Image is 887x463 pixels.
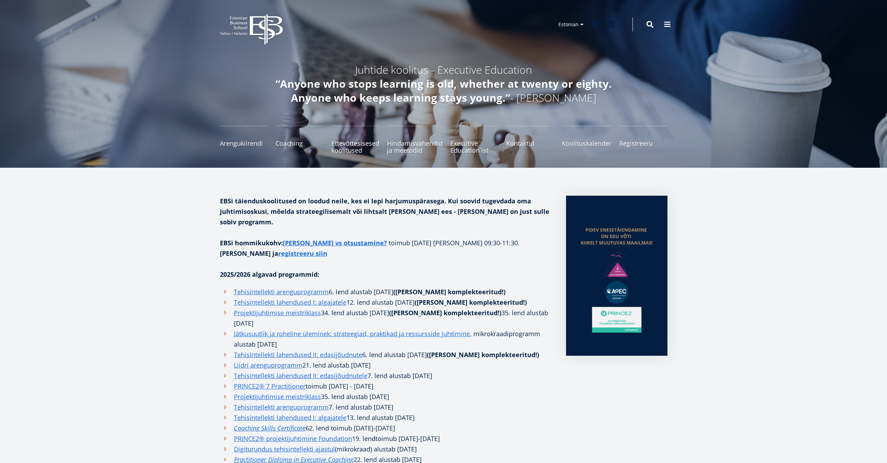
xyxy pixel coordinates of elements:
li: (mikrokraad) alustab [DATE] [220,444,552,454]
li: 21. lend alustab [DATE] [220,360,552,370]
a: Projektijuhtimise meistriklass [234,308,321,318]
a: Tehisintellekti arenguprogramm [234,287,329,297]
em: “Anyone who stops learning is old, whether at twenty or eighty. Anyone who keeps learning stays y... [276,77,612,105]
a: Kontaktid [506,126,555,154]
a: registreeru siin [278,248,327,259]
a: Hindamisvahendid ja meetodid [387,126,443,154]
li: 12. lend alustab [DATE] [220,297,552,308]
a: Executive Education´ist [450,126,499,154]
li: 6. lend alustab [DATE] [220,287,552,297]
a: Jätkusuutlik ja roheline üleminek: strateegiad, praktikad ja ressursside juhtimine [234,328,470,339]
a: Projektijuhtimise meistriklass [234,391,321,402]
span: Arengukiirendi [220,140,268,147]
li: 35. lend alustab [DATE] [220,391,552,402]
a: Liidri arenguprogramm [234,360,302,370]
strong: EBSi täienduskoolitused on loodud neile, kes ei lepi harjumuspärasega. Kui soovid tugevdada oma j... [220,197,549,226]
span: Koolituskalender [562,140,611,147]
a: PRINCE2® projektijuhtimine Foundation [234,433,352,444]
li: 62. lend toimub [DATE]-[DATE] [220,423,552,433]
span: 19. lend [352,434,375,443]
a: [PERSON_NAME] vs otsustamine? [283,238,387,248]
a: Coaching [276,126,324,154]
a: Tehisintellekti lahendused I: algajatele [234,412,346,423]
strong: ([PERSON_NAME] komplekteeritud!) [427,350,539,359]
h5: - [PERSON_NAME] [258,77,629,105]
span: Registreeru [619,140,667,147]
a: Tehisintellekti arenguprogramm [234,402,329,412]
span: Ettevõttesisesed koolitused [331,140,380,154]
strong: EBSi hommikukohv: [220,239,389,247]
a: Coaching Skills Certificate [234,423,306,433]
a: Tehisintellekti lahendused I: algajatele [234,297,346,308]
li: toimub [DATE]-[DATE] [220,433,552,444]
span: Hindamisvahendid ja meetodid [387,140,443,154]
li: 6. lend alustab [DATE] [220,349,552,360]
strong: ([PERSON_NAME] komplekteeritud!) [415,298,527,306]
li: 13. lend alustab [DATE] [220,412,552,423]
li: toimub [DATE] - [DATE] [220,381,552,391]
strong: ([PERSON_NAME] komplekteeritud!) [393,288,506,296]
li: 7. lend alustab [DATE] [220,370,552,381]
strong: ([PERSON_NAME] komplekteeritud!) [389,309,501,317]
a: PRINCE2® 7 Practitioner [234,381,306,391]
li: 34. lend alustab [DATE] 35. lend alustab [DATE] [220,308,552,328]
a: Koolituskalender [562,126,611,154]
strong: 2025/2026 algavad programmid: [220,270,319,278]
span: Coaching [276,140,324,147]
a: Arengukiirendi [220,126,268,154]
span: Kontaktid [506,140,555,147]
span: Executive Education´ist [450,140,499,154]
li: 7. lend alustab [DATE] [220,402,552,412]
a: Ettevõttesisesed koolitused [331,126,380,154]
h5: Juhtide koolitus - Executive Education [258,63,629,77]
a: Tehisintellekti lahendused II: edasijõudnutele [234,370,367,381]
a: Linkedin [605,17,618,31]
a: Digiturundus tehisintellekti ajastul [234,444,335,454]
p: toimub [DATE] [PERSON_NAME] 09:30-11:30. [220,238,552,259]
a: Facebook [587,17,601,31]
strong: [PERSON_NAME] ja [220,249,327,258]
a: Tehisintellekti lahendused II: edasijõudnute [234,349,362,360]
a: Registreeru [619,126,667,154]
em: Coaching Skills Certificate [234,424,306,432]
li: , mikrokraadiprogramm alustab [DATE] [220,328,552,349]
